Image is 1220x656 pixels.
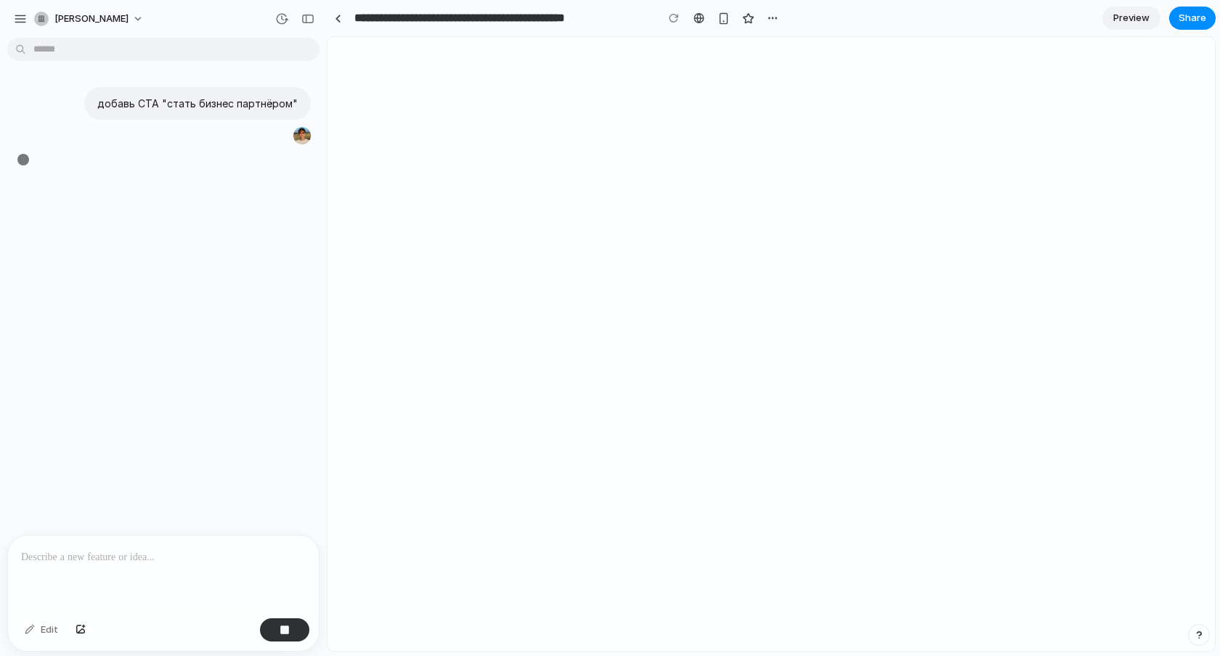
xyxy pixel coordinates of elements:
p: добавь CTA "стать бизнес партнёром" [97,96,298,111]
span: Preview [1113,11,1150,25]
span: Share [1179,11,1206,25]
span: [PERSON_NAME] [54,12,129,26]
button: [PERSON_NAME] [28,7,151,30]
a: Preview [1102,7,1160,30]
button: Share [1169,7,1216,30]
